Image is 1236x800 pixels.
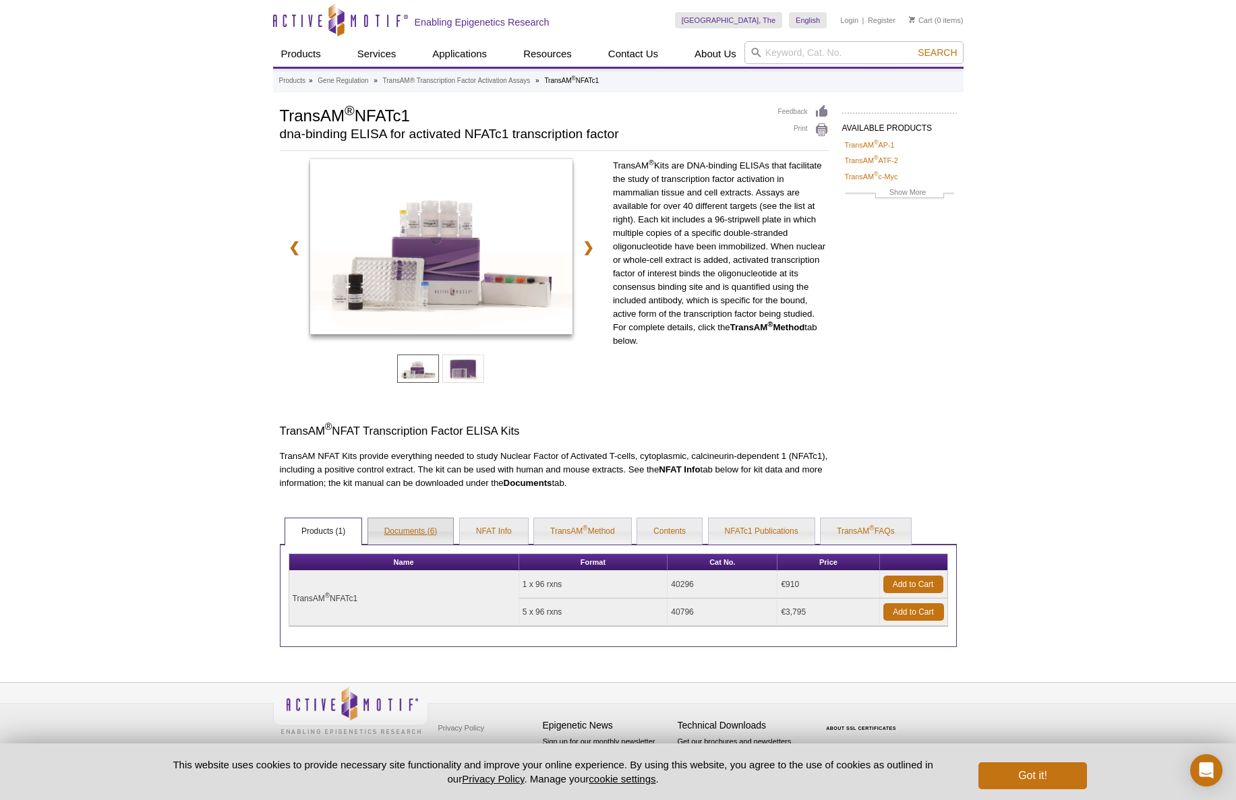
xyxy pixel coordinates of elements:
[435,738,506,758] a: Terms & Conditions
[280,104,765,125] h1: TransAM NFATc1
[668,571,777,598] td: 40296
[600,41,666,67] a: Contact Us
[845,171,898,183] a: TransAM®c-Myc
[383,75,531,87] a: TransAM® Transcription Factor Activation Assays
[778,104,829,119] a: Feedback
[515,41,580,67] a: Resources
[325,592,330,599] sup: ®
[574,232,603,263] a: ❯
[862,12,864,28] li: |
[504,478,552,488] strong: Documents
[826,726,896,731] a: ABOUT SSL CERTIFICATES
[874,139,879,146] sup: ®
[310,159,572,334] img: TransAM NFATc1 Kit
[668,598,777,626] td: 40796
[845,186,954,202] a: Show More
[659,464,700,474] strong: NFAT Info
[435,718,488,738] a: Privacy Policy
[424,41,495,67] a: Applications
[883,576,943,593] a: Add to Cart
[868,16,895,25] a: Register
[289,554,519,571] th: Name
[637,518,702,545] a: Contents
[318,75,368,87] a: Gene Regulation
[744,41,964,64] input: Keyword, Cat. No.
[1190,754,1223,787] div: Open Intercom Messenger
[273,41,329,67] a: Products
[840,16,858,25] a: Login
[543,720,671,731] h4: Epigenetic News
[686,41,744,67] a: About Us
[309,77,313,84] li: »
[273,683,428,737] img: Active Motif,
[709,518,815,545] a: NFATc1 Publications
[415,16,550,28] h2: Enabling Epigenetics Research
[279,75,305,87] a: Products
[150,758,957,786] p: This website uses cookies to provide necessary site functionality and improve your online experie...
[280,423,829,439] h3: TransAM NFAT Transcription Factor ELISA Kits
[583,524,587,532] sup: ®
[613,159,829,348] p: TransAM Kits are DNA-binding ELISAs that facilitate the study of transcription factor activation ...
[368,518,454,545] a: Documents (6)
[909,16,915,23] img: Your Cart
[519,571,668,598] td: 1 x 96 rxns
[678,736,806,770] p: Get our brochures and newsletters, or request them by mail.
[649,158,654,166] sup: ®
[909,12,964,28] li: (0 items)
[874,171,879,177] sup: ®
[813,706,914,736] table: Click to Verify - This site chose Symantec SSL for secure e-commerce and confidential communicati...
[789,12,827,28] a: English
[842,113,957,137] h2: AVAILABLE PRODUCTS
[345,103,355,118] sup: ®
[544,77,599,84] li: TransAM NFATc1
[883,603,944,621] a: Add to Cart
[280,128,765,140] h2: dna-binding ELISA for activated NFATc1 transcription factor
[914,47,961,59] button: Search
[730,322,805,332] strong: TransAM Method
[869,524,874,532] sup: ®
[918,47,957,58] span: Search
[374,77,378,84] li: »
[821,518,911,545] a: TransAM®FAQs
[462,773,524,784] a: Privacy Policy
[678,720,806,731] h4: Technical Downloads
[349,41,405,67] a: Services
[534,518,631,545] a: TransAM®Method
[978,762,1086,789] button: Got it!
[845,139,895,151] a: TransAM®AP-1
[519,598,668,626] td: 5 x 96 rxns
[909,16,933,25] a: Cart
[280,232,309,263] a: ❮
[767,320,773,328] sup: ®
[519,554,668,571] th: Format
[777,571,879,598] td: €910
[280,450,829,490] p: TransAM NFAT Kits provide everything needed to study Nuclear Factor of Activated T-cells, cytopla...
[845,154,898,166] a: TransAM®ATF-2
[310,159,572,338] a: TransAM NFATc1 Kit
[572,75,576,82] sup: ®
[460,518,528,545] a: NFAT Info
[543,736,671,782] p: Sign up for our monthly newsletter highlighting recent publications in the field of epigenetics.
[285,518,361,545] a: Products (1)
[535,77,539,84] li: »
[777,598,879,626] td: €3,795
[675,12,782,28] a: [GEOGRAPHIC_DATA], The
[589,773,655,784] button: cookie settings
[325,422,332,433] sup: ®
[777,554,879,571] th: Price
[874,155,879,162] sup: ®
[778,123,829,137] a: Print
[668,554,777,571] th: Cat No.
[289,571,519,626] td: TransAM NFATc1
